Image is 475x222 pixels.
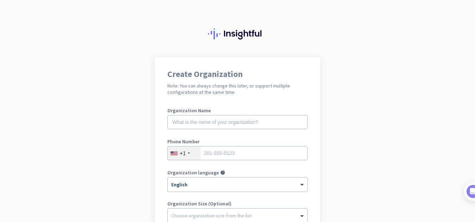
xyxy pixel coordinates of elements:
[167,146,308,160] input: 201-555-0123
[208,28,267,40] img: Insightful
[167,139,308,144] label: Phone Number
[167,83,308,95] h2: Note: You can always change this later, or support multiple configurations at the same time
[167,201,308,206] label: Organization Size (Optional)
[220,170,225,175] i: help
[167,170,219,175] label: Organization language
[180,150,186,157] div: +1
[167,70,308,78] h1: Create Organization
[167,115,308,129] input: What is the name of your organization?
[167,108,308,113] label: Organization Name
